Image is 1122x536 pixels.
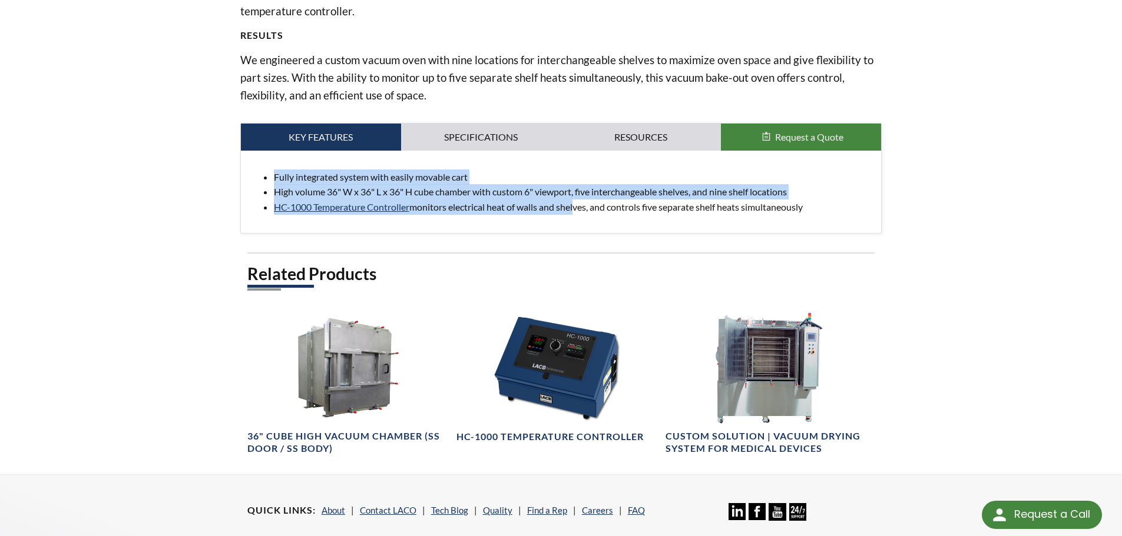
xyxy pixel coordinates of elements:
[982,501,1102,529] div: Request a Call
[240,29,882,42] h4: Results
[789,503,806,520] img: 24/7 Support Icon
[456,311,658,444] a: HC-1000, right side angled viewHC-1000 Temperature Controller
[582,505,613,515] a: Careers
[666,311,868,455] a: Stainless steel vacuum drying system with large cube chamber and multiple shelves and platensCust...
[775,131,843,142] span: Request a Quote
[431,505,468,515] a: Tech Blog
[527,505,567,515] a: Find a Rep
[360,505,416,515] a: Contact LACO
[247,263,875,285] h2: Related Products
[241,124,401,151] a: Key Features
[322,505,345,515] a: About
[483,505,512,515] a: Quality
[274,199,872,215] li: monitors electrical heat of walls and shelves, and controls five separate shelf heats simultaneously
[628,505,645,515] a: FAQ
[247,311,449,455] a: LVC363636-3322-CH Vacuum Chamber with Hinged Door, left side angle view36" Cube High Vacuum Chamb...
[274,169,872,185] li: Fully integrated system with easily movable cart
[990,505,1009,524] img: round button
[789,512,806,522] a: 24/7 Support
[721,124,881,151] button: Request a Quote
[456,431,644,443] h4: HC-1000 Temperature Controller
[274,201,409,212] a: HC-1000 Temperature Controller
[561,124,721,151] a: Resources
[247,430,449,455] h4: 36" Cube High Vacuum Chamber (SS Door / SS Body)
[666,430,868,455] h4: Custom Solution | Vacuum Drying System for Medical Devices
[274,184,872,199] li: High volume 36" W x 36" L x 36" H cube chamber with custom 6" viewport, five interchangeable shel...
[247,504,316,517] h4: Quick Links
[401,124,561,151] a: Specifications
[1014,501,1090,528] div: Request a Call
[240,51,882,104] p: We engineered a custom vacuum oven with nine locations for interchangeable shelves to maximize ov...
